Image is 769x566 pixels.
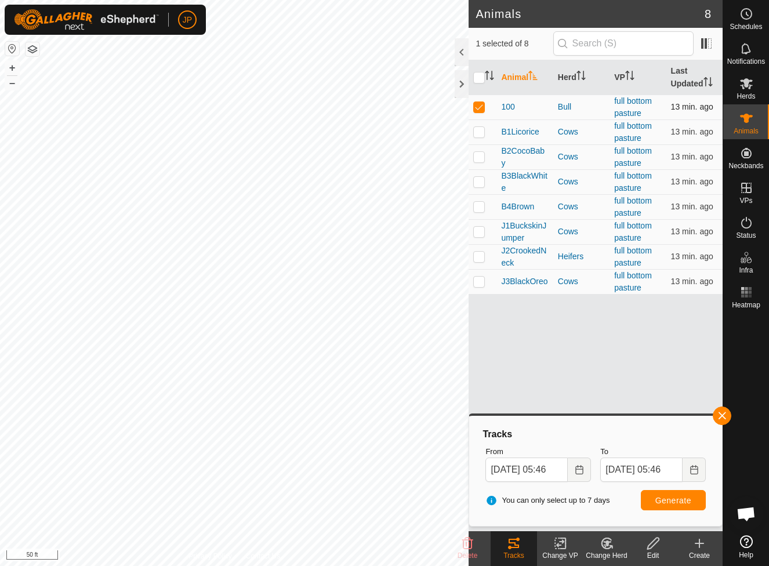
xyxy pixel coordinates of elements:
[614,196,652,217] a: full bottom pasture
[671,252,713,261] span: Sep 1, 2025 at 5:32 AM
[501,275,547,288] span: J3BlackOreo
[558,126,605,138] div: Cows
[676,550,723,561] div: Create
[641,490,706,510] button: Generate
[558,151,605,163] div: Cows
[614,146,652,168] a: full bottom pasture
[732,302,760,309] span: Heatmap
[671,127,713,136] span: Sep 1, 2025 at 5:32 AM
[625,72,634,82] p-sorticon: Activate to sort
[614,121,652,143] a: full bottom pasture
[485,72,494,82] p-sorticon: Activate to sort
[14,9,159,30] img: Gallagher Logo
[600,446,706,458] label: To
[26,42,39,56] button: Map Layers
[671,177,713,186] span: Sep 1, 2025 at 5:32 AM
[537,550,583,561] div: Change VP
[501,126,539,138] span: B1Licorice
[671,102,713,111] span: Sep 1, 2025 at 5:32 AM
[246,551,280,561] a: Contact Us
[630,550,676,561] div: Edit
[737,93,755,100] span: Herds
[729,496,764,531] a: Open chat
[558,226,605,238] div: Cows
[610,60,666,95] th: VP
[558,101,605,113] div: Bull
[558,201,605,213] div: Cows
[739,197,752,204] span: VPs
[501,245,548,269] span: J2CrookedNeck
[558,176,605,188] div: Cows
[5,42,19,56] button: Reset Map
[614,96,652,118] a: full bottom pasture
[734,128,759,135] span: Animals
[476,38,553,50] span: 1 selected of 8
[558,251,605,263] div: Heifers
[671,152,713,161] span: Sep 1, 2025 at 5:32 AM
[614,221,652,242] a: full bottom pasture
[568,458,591,482] button: Choose Date
[671,227,713,236] span: Sep 1, 2025 at 5:32 AM
[501,170,548,194] span: B3BlackWhite
[558,275,605,288] div: Cows
[614,171,652,193] a: full bottom pasture
[5,76,19,90] button: –
[728,162,763,169] span: Neckbands
[501,201,534,213] span: B4Brown
[614,271,652,292] a: full bottom pasture
[736,232,756,239] span: Status
[723,531,769,563] a: Help
[481,427,710,441] div: Tracks
[576,72,586,82] p-sorticon: Activate to sort
[703,79,713,88] p-sorticon: Activate to sort
[666,60,723,95] th: Last Updated
[739,267,753,274] span: Infra
[496,60,553,95] th: Animal
[501,220,548,244] span: J1BuckskinJumper
[655,496,691,505] span: Generate
[491,550,537,561] div: Tracks
[501,101,514,113] span: 100
[671,202,713,211] span: Sep 1, 2025 at 5:32 AM
[528,72,538,82] p-sorticon: Activate to sort
[5,61,19,75] button: +
[553,60,610,95] th: Herd
[683,458,706,482] button: Choose Date
[583,550,630,561] div: Change Herd
[485,446,591,458] label: From
[501,145,548,169] span: B2CocoBaby
[730,23,762,30] span: Schedules
[671,277,713,286] span: Sep 1, 2025 at 5:32 AM
[485,495,610,506] span: You can only select up to 7 days
[614,246,652,267] a: full bottom pasture
[553,31,694,56] input: Search (S)
[183,14,192,26] span: JP
[739,552,753,558] span: Help
[705,5,711,23] span: 8
[727,58,765,65] span: Notifications
[188,551,232,561] a: Privacy Policy
[476,7,704,21] h2: Animals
